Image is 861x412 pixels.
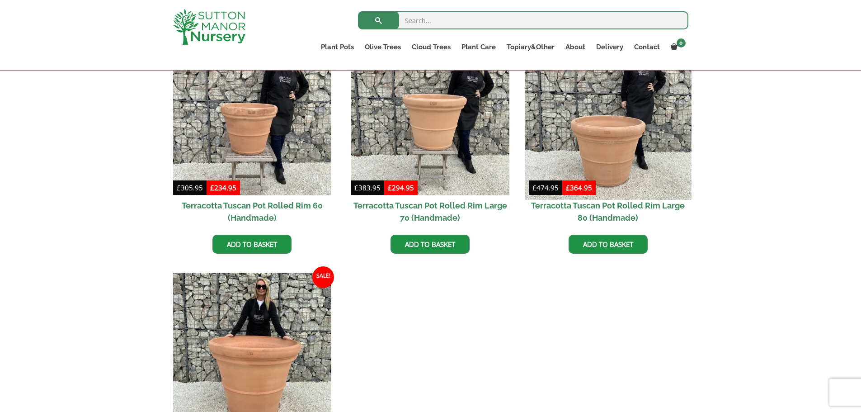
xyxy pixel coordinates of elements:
a: Delivery [591,41,629,53]
bdi: 364.95 [566,183,592,192]
bdi: 294.95 [388,183,414,192]
img: logo [173,9,245,45]
a: Add to basket: “Terracotta Tuscan Pot Rolled Rim 60 (Handmade)” [212,235,292,254]
img: Terracotta Tuscan Pot Rolled Rim Large 70 (Handmade) [351,37,509,196]
h2: Terracotta Tuscan Pot Rolled Rim Large 70 (Handmade) [351,195,509,228]
input: Search... [358,11,688,29]
a: Plant Care [456,41,501,53]
a: Cloud Trees [406,41,456,53]
a: About [560,41,591,53]
a: Sale! Terracotta Tuscan Pot Rolled Rim 60 (Handmade) [173,37,332,228]
a: Sale! Terracotta Tuscan Pot Rolled Rim Large 80 (Handmade) [529,37,687,228]
a: Add to basket: “Terracotta Tuscan Pot Rolled Rim Large 80 (Handmade)” [569,235,648,254]
img: Terracotta Tuscan Pot Rolled Rim 60 (Handmade) [173,37,332,196]
span: £ [566,183,570,192]
bdi: 305.95 [177,183,203,192]
a: Sale! Terracotta Tuscan Pot Rolled Rim Large 70 (Handmade) [351,37,509,228]
span: Sale! [312,266,334,288]
span: £ [354,183,358,192]
span: £ [177,183,181,192]
span: 0 [677,38,686,47]
bdi: 383.95 [354,183,381,192]
a: Contact [629,41,665,53]
img: Terracotta Tuscan Pot Rolled Rim Large 80 (Handmade) [525,33,691,199]
bdi: 474.95 [532,183,559,192]
span: £ [388,183,392,192]
h2: Terracotta Tuscan Pot Rolled Rim 60 (Handmade) [173,195,332,228]
a: 0 [665,41,688,53]
span: £ [532,183,536,192]
a: Plant Pots [315,41,359,53]
bdi: 234.95 [210,183,236,192]
h2: Terracotta Tuscan Pot Rolled Rim Large 80 (Handmade) [529,195,687,228]
span: £ [210,183,214,192]
a: Topiary&Other [501,41,560,53]
a: Olive Trees [359,41,406,53]
a: Add to basket: “Terracotta Tuscan Pot Rolled Rim Large 70 (Handmade)” [391,235,470,254]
